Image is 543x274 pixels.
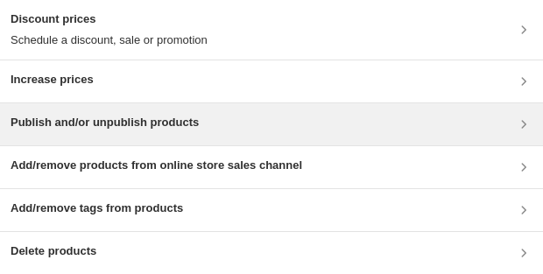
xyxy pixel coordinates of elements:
[11,11,208,28] h3: Discount prices
[11,200,183,217] h3: Add/remove tags from products
[11,242,96,260] h3: Delete products
[11,71,94,88] h3: Increase prices
[11,157,302,174] h3: Add/remove products from online store sales channel
[11,114,199,131] h3: Publish and/or unpublish products
[11,32,208,49] p: Schedule a discount, sale or promotion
